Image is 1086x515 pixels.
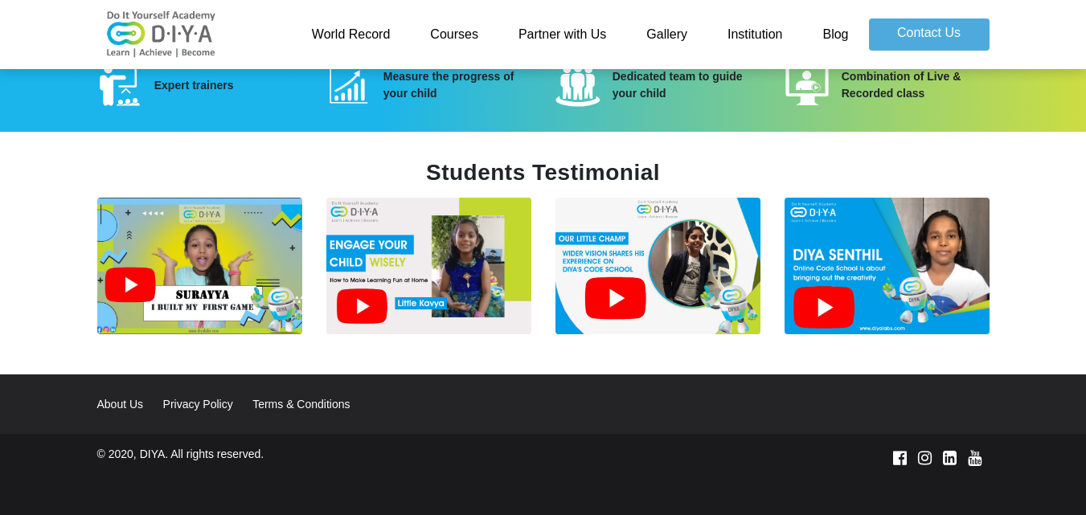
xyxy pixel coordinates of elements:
div: Expert trainers [142,77,314,94]
img: surya.jpg [97,198,302,334]
img: kavya.jpg [326,198,531,334]
img: 1.svg [97,63,142,108]
a: Institution [707,18,802,51]
a: Courses [410,18,498,51]
a: World Record [292,18,411,51]
a: Terms & Conditions [252,398,366,411]
a: Gallery [626,18,707,51]
div: Dedicated team to guide your child [600,68,772,102]
img: logo-v2.png [97,10,226,59]
a: Blog [802,18,868,51]
div: Students Testimonial [85,156,1002,190]
img: 4.svg [785,63,830,108]
img: ishan.jpg [555,198,760,334]
a: Partner with Us [498,18,626,51]
img: 2.svg [326,63,371,108]
div: Combination of Live & Recorded class [830,68,1002,102]
div: © 2020, DIYA. All rights reserved. [85,446,696,470]
img: 3.svg [555,63,600,108]
a: Privacy Policy [163,398,249,411]
a: About Us [97,398,160,411]
a: Contact Us [869,18,990,51]
img: senthil.jpg [785,198,990,334]
div: Measure the progress of your child [371,68,543,102]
